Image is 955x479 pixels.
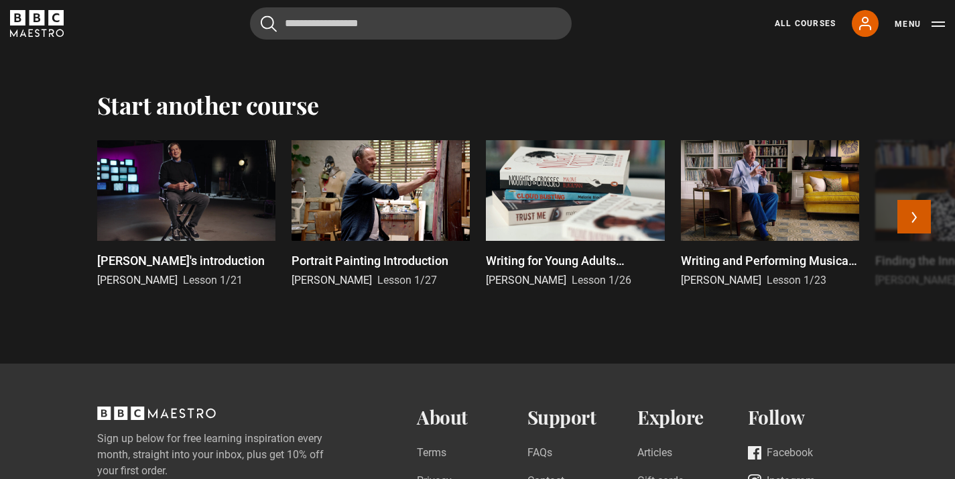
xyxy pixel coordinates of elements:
[527,445,552,463] a: FAQs
[417,407,527,429] h2: About
[183,274,243,286] span: Lesson 1/21
[292,140,470,288] a: Portrait Painting Introduction [PERSON_NAME] Lesson 1/27
[250,7,572,40] input: Search
[681,274,761,286] span: [PERSON_NAME]
[97,140,275,288] a: [PERSON_NAME]'s introduction [PERSON_NAME] Lesson 1/21
[97,274,178,286] span: [PERSON_NAME]
[637,445,672,463] a: Articles
[527,407,638,429] h2: Support
[637,407,748,429] h2: Explore
[895,17,945,31] button: Toggle navigation
[292,252,448,270] p: Portrait Painting Introduction
[10,10,64,37] svg: BBC Maestro
[97,407,216,420] svg: BBC Maestro, back to top
[486,252,664,270] p: Writing for Young Adults Introduction
[377,274,437,286] span: Lesson 1/27
[767,274,826,286] span: Lesson 1/23
[572,274,631,286] span: Lesson 1/26
[486,140,664,288] a: Writing for Young Adults Introduction [PERSON_NAME] Lesson 1/26
[97,431,364,479] label: Sign up below for free learning inspiration every month, straight into your inbox, plus get 10% o...
[748,407,858,429] h2: Follow
[681,140,859,288] a: Writing and Performing Musical Theatre Introduction [PERSON_NAME] Lesson 1/23
[748,445,813,463] a: Facebook
[97,411,216,424] a: BBC Maestro, back to top
[417,445,446,463] a: Terms
[292,274,372,286] span: [PERSON_NAME]
[97,252,265,270] p: [PERSON_NAME]'s introduction
[97,91,319,119] h2: Start another course
[486,274,566,286] span: [PERSON_NAME]
[775,17,836,30] a: All Courses
[681,252,859,270] p: Writing and Performing Musical Theatre Introduction
[261,15,277,32] button: Submit the search query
